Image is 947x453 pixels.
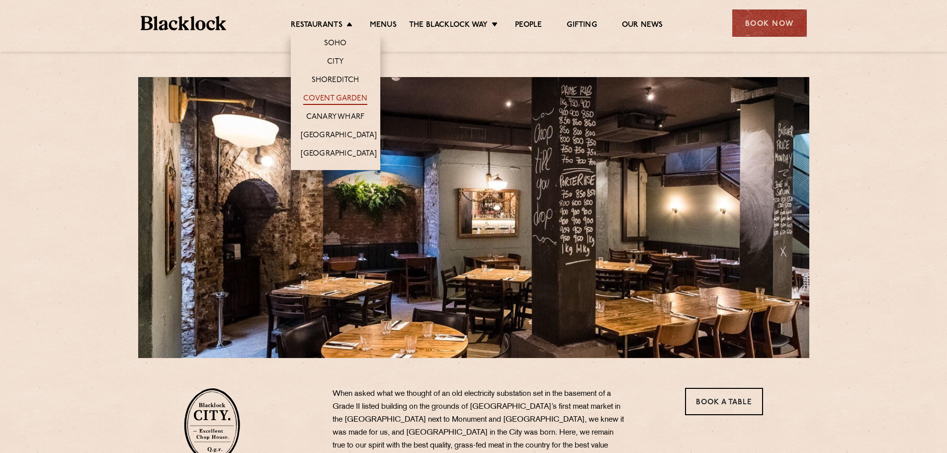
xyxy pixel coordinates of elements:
img: BL_Textured_Logo-footer-cropped.svg [141,16,227,30]
a: Our News [622,20,663,31]
a: Gifting [567,20,597,31]
div: Book Now [732,9,807,37]
a: Book a Table [685,388,763,415]
a: People [515,20,542,31]
a: Canary Wharf [306,112,364,123]
a: Restaurants [291,20,343,31]
a: Covent Garden [303,94,367,105]
a: The Blacklock Way [409,20,488,31]
a: [GEOGRAPHIC_DATA] [301,149,377,160]
a: [GEOGRAPHIC_DATA] [301,131,377,142]
a: Shoreditch [312,76,359,87]
a: Menus [370,20,397,31]
a: City [327,57,344,68]
a: Soho [324,39,347,50]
